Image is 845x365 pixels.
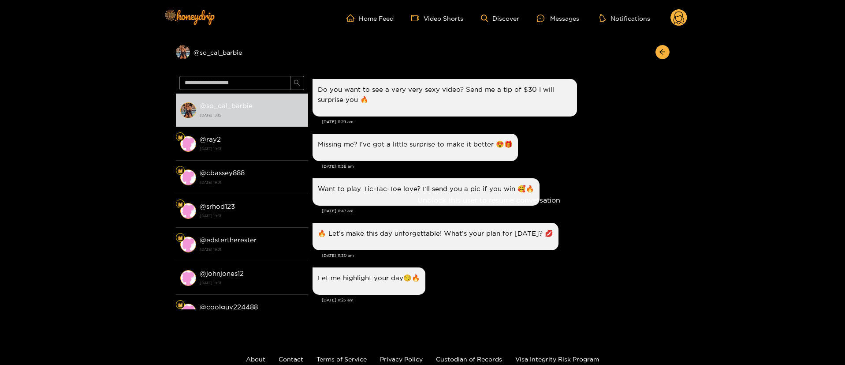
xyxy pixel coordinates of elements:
strong: @ cbassey888 [200,169,245,177]
button: arrow-left [655,45,670,59]
a: Video Shorts [411,14,463,22]
img: Fan Level [178,202,183,207]
span: arrow-left [659,49,666,56]
a: Discover [481,15,519,22]
strong: [DATE] 19:31 [200,178,304,186]
a: Contact [279,356,303,362]
a: Home Feed [346,14,394,22]
img: conversation [180,136,196,152]
a: About [246,356,265,362]
img: conversation [180,203,196,219]
img: conversation [180,237,196,252]
a: Privacy Policy [380,356,423,362]
img: Fan Level [178,168,183,173]
img: conversation [180,102,196,118]
button: Notifications [597,14,653,23]
strong: @ edstertherester [200,236,257,244]
strong: [DATE] 19:31 [200,279,304,287]
a: Custodian of Records [436,356,502,362]
div: @so_cal_barbie [176,45,308,59]
div: Messages [537,13,579,23]
strong: @ so_cal_barbie [200,102,253,109]
strong: @ johnjones12 [200,270,244,277]
img: Fan Level [178,235,183,241]
strong: @ coolguy224488 [200,303,258,311]
span: search [294,79,300,87]
a: Terms of Service [316,356,367,362]
span: home [346,14,359,22]
img: conversation [180,169,196,185]
strong: @ ray2 [200,135,221,143]
strong: [DATE] 13:15 [200,111,304,119]
img: Fan Level [178,135,183,140]
strong: [DATE] 19:31 [200,145,304,153]
button: search [290,76,304,90]
span: video-camera [411,14,424,22]
img: Fan Level [178,302,183,308]
img: conversation [180,270,196,286]
img: conversation [180,304,196,320]
strong: @ srhod123 [200,203,235,210]
strong: [DATE] 19:31 [200,245,304,253]
a: Visa Integrity Risk Program [515,356,599,362]
strong: [DATE] 19:31 [200,212,304,220]
div: Unblock this user to resume conversation [308,72,670,328]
